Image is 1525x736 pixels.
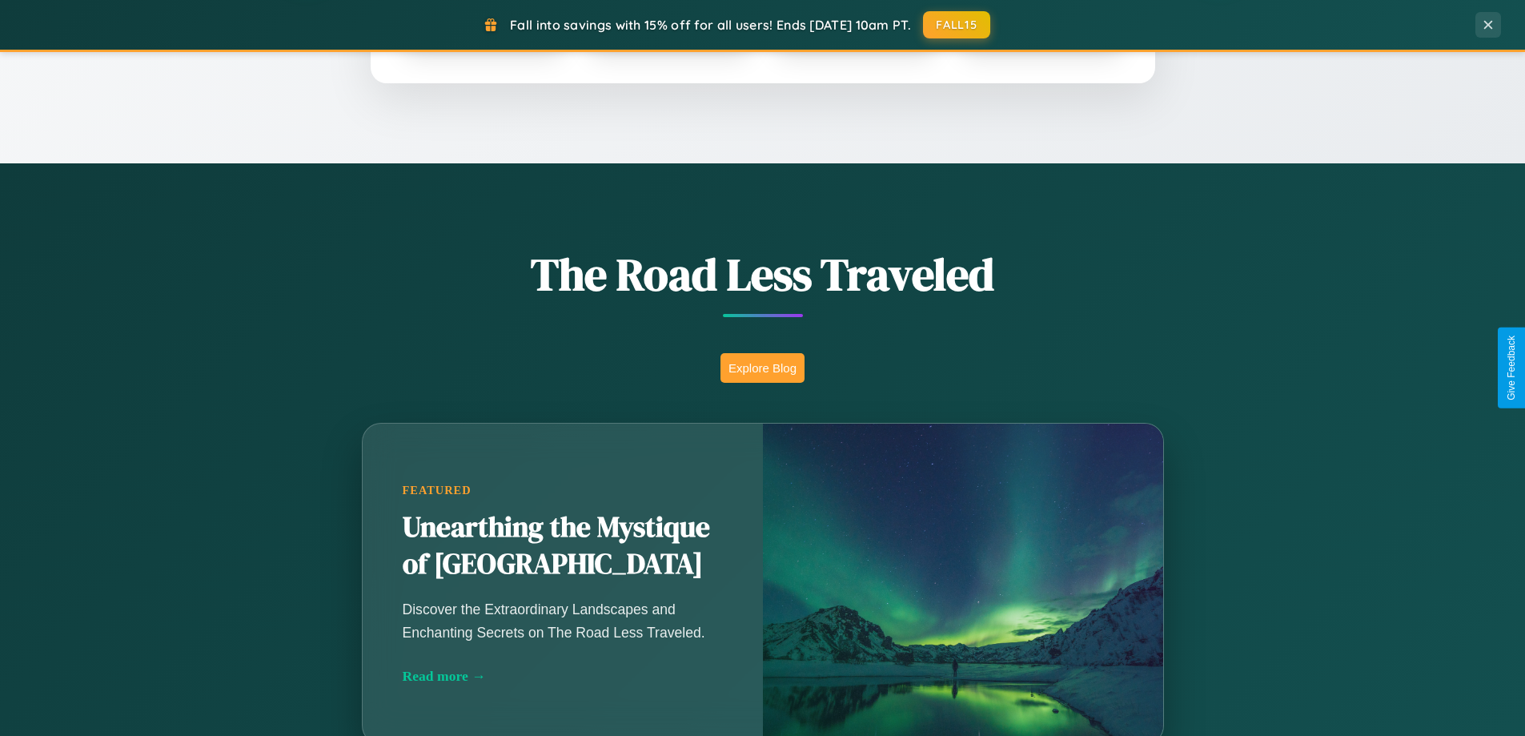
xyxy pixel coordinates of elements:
h1: The Road Less Traveled [283,243,1243,305]
div: Featured [403,484,723,497]
p: Discover the Extraordinary Landscapes and Enchanting Secrets on The Road Less Traveled. [403,598,723,643]
div: Give Feedback [1506,336,1517,400]
button: Explore Blog [720,353,805,383]
button: FALL15 [923,11,990,38]
div: Read more → [403,668,723,685]
span: Fall into savings with 15% off for all users! Ends [DATE] 10am PT. [510,17,911,33]
h2: Unearthing the Mystique of [GEOGRAPHIC_DATA] [403,509,723,583]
